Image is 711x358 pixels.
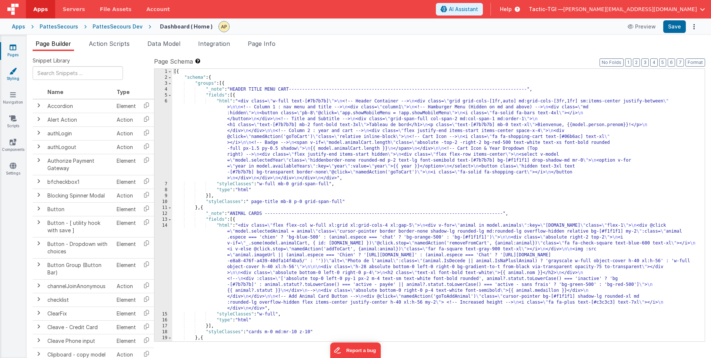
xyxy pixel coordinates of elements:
span: Page Info [248,40,276,47]
span: Help [500,6,512,13]
button: Format [685,58,705,67]
td: Action [114,113,139,126]
button: Options [689,21,699,32]
span: [PERSON_NAME][EMAIL_ADDRESS][DOMAIN_NAME] [563,6,697,13]
td: Action [114,189,139,202]
span: Tactic-TGI — [529,6,563,13]
td: Action [114,279,139,293]
td: Button - [ utility hook with save ] [44,216,114,237]
td: Element [114,202,139,216]
button: 3 [641,58,649,67]
div: 15 [154,311,172,317]
button: AI Assistant [436,3,483,16]
span: Apps [33,6,48,13]
button: 5 [659,58,666,67]
td: Element [114,175,139,189]
div: 6 [154,98,172,181]
td: bfcheckbox1 [44,175,114,189]
td: Accordion [44,99,114,113]
td: checklist [44,293,114,307]
td: Element [114,307,139,320]
div: 8 [154,187,172,193]
span: Servers [63,6,85,13]
td: ClearFix [44,307,114,320]
td: Button [44,202,114,216]
td: Element [114,334,139,348]
td: Button Group (Button Bar) [44,258,114,279]
span: Page Schema [154,57,193,66]
td: Button - Dropdown with choices [44,237,114,258]
td: Blocking Spinner Modal [44,189,114,202]
span: Data Model [147,40,180,47]
button: Save [663,20,686,33]
td: Element [114,154,139,175]
td: Alert Action [44,113,114,126]
div: 17 [154,323,172,329]
span: Name [47,89,63,95]
div: 13 [154,217,172,223]
span: Type [117,89,130,95]
td: Cleave Phone input [44,334,114,348]
div: 4 [154,87,172,92]
td: Element [114,320,139,334]
div: PattesSecours [40,23,78,30]
button: 7 [677,58,684,67]
div: 19 [154,335,172,341]
td: Action [114,126,139,140]
span: Page Builder [36,40,71,47]
div: Apps [12,23,25,30]
span: File Assets [100,6,132,13]
div: 12 [154,211,172,217]
td: channelJoinAnonymous [44,279,114,293]
div: 10 [154,199,172,205]
button: Tactic-TGI — [PERSON_NAME][EMAIL_ADDRESS][DOMAIN_NAME] [529,6,705,13]
div: 20 [154,341,172,347]
td: Authorize Payment Gateway [44,154,114,175]
td: Element [114,293,139,307]
iframe: Marker.io feedback button [330,342,381,358]
div: 14 [154,223,172,311]
button: 6 [668,58,675,67]
div: 7 [154,181,172,187]
button: No Folds [600,58,624,67]
span: Integration [198,40,230,47]
input: Search Snippets ... [33,66,123,80]
div: PattesSecours Dev [93,23,143,30]
td: Element [114,237,139,258]
button: Preview [623,21,660,33]
td: Element [114,99,139,113]
img: c78abd8586fb0502950fd3f28e86ae42 [219,21,229,32]
div: 1 [154,69,172,75]
span: Action Scripts [89,40,130,47]
td: authLogout [44,140,114,154]
td: authLogin [44,126,114,140]
div: 16 [154,317,172,323]
td: Element [114,216,139,237]
div: 18 [154,329,172,335]
button: 4 [650,58,658,67]
span: Snippet Library [33,57,70,64]
div: 11 [154,205,172,211]
div: 9 [154,193,172,199]
button: 1 [625,58,631,67]
td: Cleave - Credit Card [44,320,114,334]
td: Element [114,258,139,279]
td: Action [114,140,139,154]
span: AI Assistant [449,6,478,13]
div: 3 [154,81,172,87]
div: 5 [154,92,172,98]
div: 2 [154,75,172,81]
h4: Dashboard ( Home ) [160,24,213,29]
button: 2 [633,58,640,67]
